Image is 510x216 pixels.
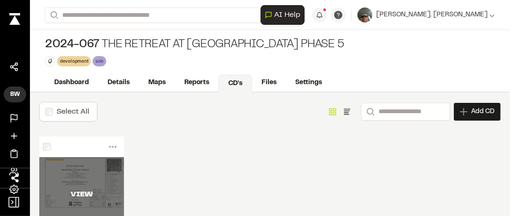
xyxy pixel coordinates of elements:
[9,90,21,99] h3: BW
[9,13,20,25] img: icon-white-rebrand.svg
[39,189,124,200] div: VIEW
[261,5,305,25] button: Open AI Assistant
[9,114,21,123] a: Projects
[357,7,372,22] img: User
[252,74,286,92] a: Files
[45,56,55,66] button: Edit Tags
[357,7,495,22] button: [PERSON_NAME]. [PERSON_NAME]
[219,75,252,93] a: CD's
[45,37,100,52] span: 2024-067
[376,10,488,20] span: [PERSON_NAME]. [PERSON_NAME]
[139,74,175,92] a: Maps
[45,74,98,92] a: Dashboard
[261,5,308,25] div: Open AI Assistant
[286,74,331,92] a: Settings
[9,131,21,141] a: New Project
[9,167,21,176] a: Team
[57,108,89,115] label: Select All
[274,9,300,21] span: AI Help
[45,7,62,23] button: Search
[175,74,219,92] a: Reports
[471,107,495,116] span: Add CD
[98,74,139,92] a: Details
[361,103,378,121] button: Search
[9,62,21,72] a: Shares
[9,149,21,158] a: Reports
[57,56,91,66] div: development
[93,56,106,66] div: sob
[45,37,344,52] div: The Retreat at [GEOGRAPHIC_DATA] Phase 5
